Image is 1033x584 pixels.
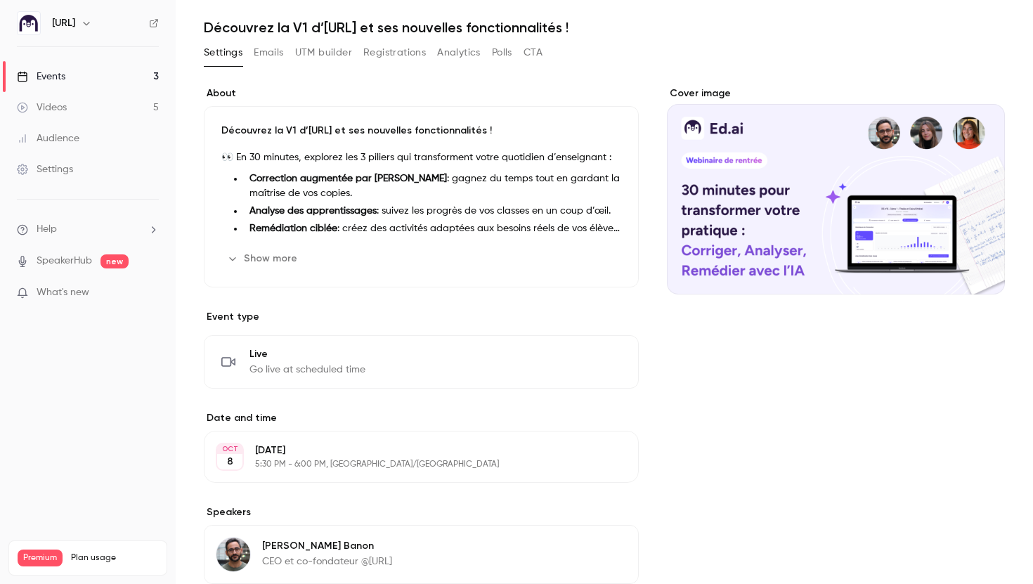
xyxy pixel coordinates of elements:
[249,206,377,216] strong: Analyse des apprentissages
[437,41,481,64] button: Analytics
[255,443,564,458] p: [DATE]
[667,86,1005,294] section: Cover image
[142,287,159,299] iframe: Noticeable Trigger
[204,86,639,100] label: About
[204,310,639,324] p: Event type
[227,455,233,469] p: 8
[524,41,543,64] button: CTA
[249,223,337,233] strong: Remédiation ciblée
[244,171,621,201] li: : gagnez du temps tout en gardant la maîtrise de vos copies.
[17,100,67,115] div: Videos
[492,41,512,64] button: Polls
[37,222,57,237] span: Help
[667,86,1005,100] label: Cover image
[244,204,621,219] li: : suivez les progrès de vos classes en un coup d’œil.
[221,124,621,138] p: Découvrez la V1 d’[URL] et ses nouvelles fonctionnalités !
[249,363,365,377] span: Go live at scheduled time
[17,70,65,84] div: Events
[216,538,250,571] img: Jonathan Banon
[17,131,79,145] div: Audience
[18,12,40,34] img: Ed.ai
[52,16,75,30] h6: [URL]
[363,41,426,64] button: Registrations
[217,444,242,454] div: OCT
[295,41,352,64] button: UTM builder
[204,505,639,519] label: Speakers
[100,254,129,268] span: new
[221,247,306,270] button: Show more
[17,162,73,176] div: Settings
[262,554,392,569] p: CEO et co-fondateur @[URL]
[204,411,639,425] label: Date and time
[204,19,1005,36] h1: Découvrez la V1 d’[URL] et ses nouvelles fonctionnalités !
[18,550,63,566] span: Premium
[204,525,639,584] div: Jonathan Banon[PERSON_NAME] BanonCEO et co-fondateur @[URL]
[244,221,621,236] li: : créez des activités adaptées aux besoins réels de vos élèves.
[37,254,92,268] a: SpeakerHub
[71,552,158,564] span: Plan usage
[221,149,621,166] p: 👀 En 30 minutes, explorez les 3 piliers qui transforment votre quotidien d’enseignant :
[262,539,392,553] p: [PERSON_NAME] Banon
[249,347,365,361] span: Live
[254,41,283,64] button: Emails
[249,174,447,183] strong: Correction augmentée par [PERSON_NAME]
[37,285,89,300] span: What's new
[17,222,159,237] li: help-dropdown-opener
[255,459,564,470] p: 5:30 PM - 6:00 PM, [GEOGRAPHIC_DATA]/[GEOGRAPHIC_DATA]
[204,41,242,64] button: Settings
